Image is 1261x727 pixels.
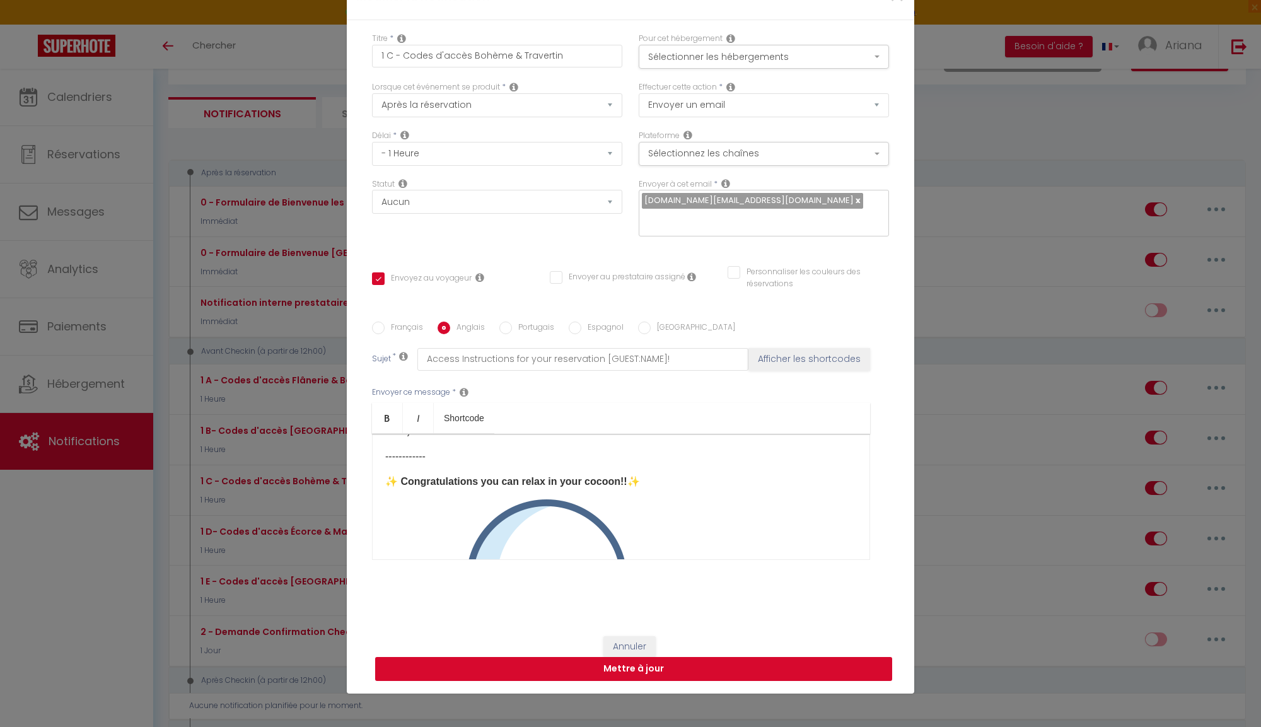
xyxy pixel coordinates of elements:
[385,476,640,487] b: ✨ Congratulations you can relax in your cocoon!!​✨​
[372,33,388,45] label: Titre
[748,348,870,371] button: Afficher les shortcodes
[399,351,408,361] i: Subject
[385,449,857,464] p: ​------------
[581,322,624,335] label: Espagnol
[372,130,391,142] label: Délai
[450,322,485,335] label: Anglais
[639,81,717,93] label: Effectuer cette action
[512,322,554,335] label: Portugais
[639,178,712,190] label: Envoyer à cet email
[400,130,409,140] i: Action Time
[687,272,696,282] i: Envoyer au prestataire si il est assigné
[372,178,395,190] label: Statut
[475,272,484,282] i: Envoyer au voyageur
[639,33,723,45] label: Pour cet hébergement
[460,387,468,397] i: Message
[372,434,870,560] div: ​
[397,33,406,44] i: Title
[639,142,889,166] button: Sélectionnez les chaînes
[372,387,450,398] label: Envoyer ce message
[375,657,892,681] button: Mettre à jour
[10,5,48,43] button: Ouvrir le widget de chat LiveChat
[644,194,854,206] span: [DOMAIN_NAME][EMAIL_ADDRESS][DOMAIN_NAME]
[726,82,735,92] i: Action Type
[683,130,692,140] i: Action Channel
[651,322,735,335] label: [GEOGRAPHIC_DATA]
[726,33,735,44] i: This Rental
[603,636,656,658] button: Annuler
[385,410,839,436] b: 2 min walk
[639,130,680,142] label: Plateforme
[372,353,391,366] label: Sujet
[434,403,494,433] a: Shortcode
[372,81,500,93] label: Lorsque cet événement se produit
[398,178,407,189] i: Booking status
[385,322,423,335] label: Français
[1207,670,1252,718] iframe: Chat
[639,45,889,69] button: Sélectionner les hébergements
[721,178,730,189] i: Recipient
[372,403,403,433] a: Bold
[403,403,434,433] a: Italic
[509,82,518,92] i: Event Occur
